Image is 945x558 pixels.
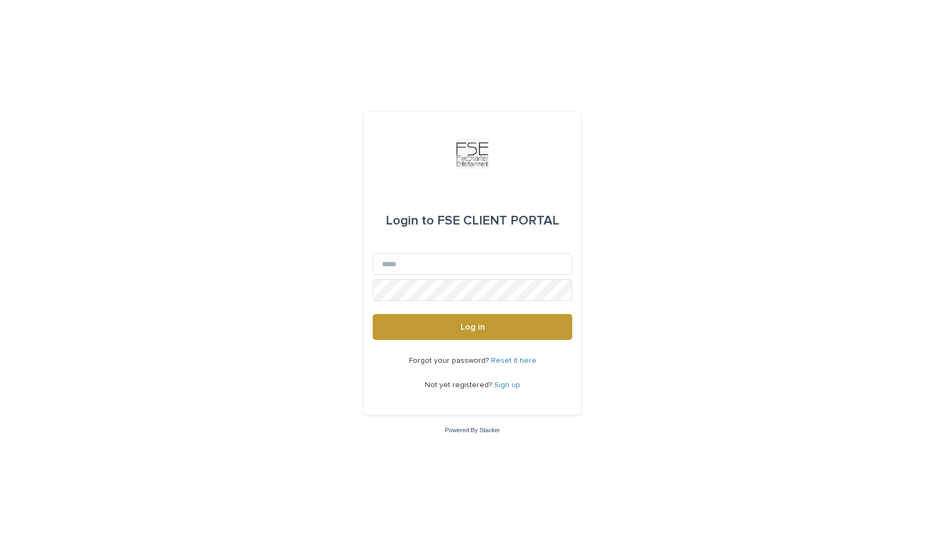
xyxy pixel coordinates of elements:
img: Km9EesSdRbS9ajqhBzyo [456,138,489,171]
span: Forgot your password? [409,357,491,364]
div: FSE CLIENT PORTAL [386,206,559,236]
a: Sign up [494,381,520,389]
a: Powered By Stacker [445,427,500,433]
a: Reset it here [491,357,537,364]
span: Login to [386,214,434,227]
button: Log in [373,314,572,340]
span: Not yet registered? [425,381,494,389]
span: Log in [461,323,485,331]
